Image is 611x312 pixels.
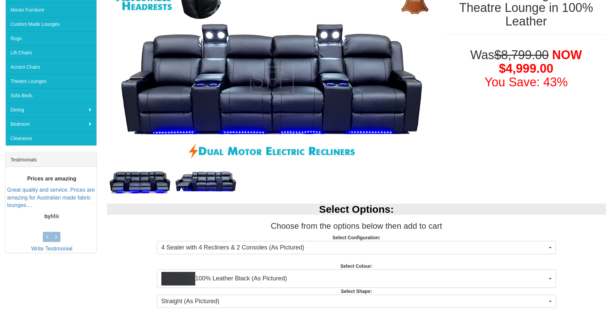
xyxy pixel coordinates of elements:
span: NOW $4,999.00 [499,48,582,75]
button: Straight (As Pictured) [157,295,556,308]
a: Theatre Lounges [5,74,96,88]
a: Write Testimonial [31,246,72,252]
b: Prices are amazing [27,176,76,181]
strong: Select Colour: [340,263,373,269]
a: Great quality and service. Prices are amazing for Australian made fabric lounges.... [7,187,95,208]
span: Straight (As Pictured) [161,297,547,306]
a: Accent Chairs [5,60,96,74]
a: Clearance [5,131,96,145]
b: Select Options: [319,204,394,215]
a: Custom Made Lounges [5,17,96,31]
span: 4 Seater with 4 Recliners & 2 Consoles (As Pictured) [161,243,547,252]
strong: Select Configuration: [333,235,381,240]
a: Bedroom [5,117,96,131]
img: 100% Leather Black (As Pictured) [161,272,195,285]
div: Testimonials [5,153,96,167]
p: Mik [7,213,96,221]
button: 100% Leather Black (As Pictured)100% Leather Black (As Pictured) [157,270,556,288]
a: Moran Furniture [5,3,96,17]
span: 100% Leather Black (As Pictured) [161,272,547,285]
a: Rugs [5,31,96,46]
h3: Choose from the options below then add to cart [107,222,606,230]
h1: Was [446,48,606,89]
font: You Save: 43% [485,75,568,89]
del: $8,799.00 [494,48,549,62]
b: by [44,213,51,219]
button: 4 Seater with 4 Recliners & 2 Consoles (As Pictured) [157,241,556,255]
a: Dining [5,103,96,117]
a: Sofa Beds [5,88,96,103]
strong: Select Shape: [341,289,372,294]
a: Lift Chairs [5,46,96,60]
